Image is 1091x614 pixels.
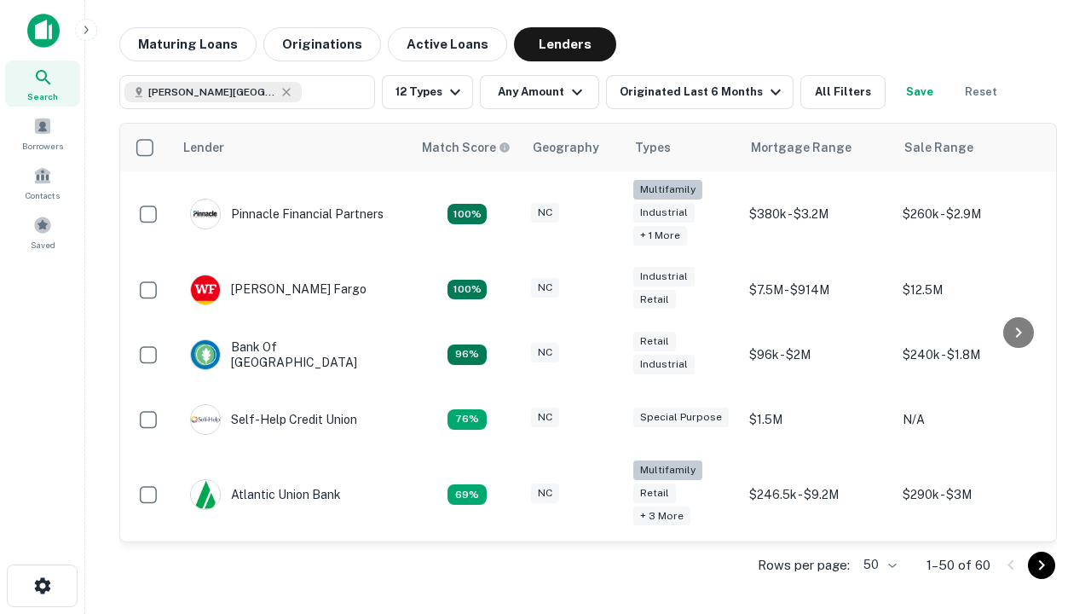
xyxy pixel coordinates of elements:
span: Borrowers [22,139,63,153]
button: Lenders [514,27,616,61]
button: 12 Types [382,75,473,109]
div: NC [531,408,559,427]
p: Rows per page: [758,555,850,576]
a: Contacts [5,159,80,206]
div: Matching Properties: 11, hasApolloMatch: undefined [447,409,487,430]
div: Lender [183,137,224,158]
div: Originated Last 6 Months [620,82,786,102]
img: picture [191,480,220,509]
button: Go to next page [1028,552,1055,579]
div: Capitalize uses an advanced AI algorithm to match your search with the best lender. The match sco... [422,138,511,157]
th: Geography [522,124,625,171]
div: 50 [857,553,899,577]
th: Lender [173,124,412,171]
div: Geography [533,137,599,158]
div: NC [531,203,559,223]
div: Matching Properties: 14, hasApolloMatch: undefined [447,345,487,365]
a: Borrowers [5,110,80,156]
div: Pinnacle Financial Partners [190,199,384,229]
td: N/A [894,387,1048,452]
div: Matching Properties: 15, hasApolloMatch: undefined [447,280,487,300]
span: [PERSON_NAME][GEOGRAPHIC_DATA], [GEOGRAPHIC_DATA] [148,84,276,100]
div: Matching Properties: 26, hasApolloMatch: undefined [447,204,487,224]
div: Atlantic Union Bank [190,479,341,510]
div: Mortgage Range [751,137,851,158]
button: Any Amount [480,75,599,109]
div: NC [531,343,559,362]
td: $12.5M [894,258,1048,322]
button: Active Loans [388,27,507,61]
td: $96k - $2M [741,322,894,387]
span: Search [27,90,58,103]
div: Self-help Credit Union [190,404,357,435]
img: picture [191,200,220,229]
h6: Match Score [422,138,507,157]
button: Save your search to get updates of matches that match your search criteria. [892,75,947,109]
img: picture [191,340,220,369]
button: Originated Last 6 Months [606,75,794,109]
div: Industrial [633,203,695,223]
div: Multifamily [633,460,702,480]
th: Capitalize uses an advanced AI algorithm to match your search with the best lender. The match sco... [412,124,522,171]
th: Types [625,124,741,171]
div: + 3 more [633,507,690,526]
img: picture [191,275,220,304]
div: Industrial [633,355,695,374]
td: $246.5k - $9.2M [741,452,894,538]
div: Retail [633,484,676,503]
span: Saved [31,238,55,252]
img: picture [191,405,220,434]
div: [PERSON_NAME] Fargo [190,275,367,305]
div: + 1 more [633,226,687,246]
button: Originations [263,27,381,61]
div: Multifamily [633,180,702,200]
th: Sale Range [894,124,1048,171]
div: Industrial [633,267,695,287]
button: Maturing Loans [119,27,257,61]
div: Special Purpose [633,408,729,427]
div: NC [531,278,559,298]
td: $7.5M - $914M [741,258,894,322]
button: Reset [954,75,1008,109]
td: $240k - $1.8M [894,322,1048,387]
a: Saved [5,209,80,255]
th: Mortgage Range [741,124,894,171]
button: All Filters [800,75,886,109]
img: capitalize-icon.png [27,14,60,48]
iframe: Chat Widget [1006,478,1091,559]
div: Matching Properties: 10, hasApolloMatch: undefined [447,484,487,505]
div: Bank Of [GEOGRAPHIC_DATA] [190,339,395,370]
div: Sale Range [904,137,973,158]
div: NC [531,484,559,503]
td: $290k - $3M [894,452,1048,538]
td: $1.5M [741,387,894,452]
span: Contacts [26,188,60,202]
p: 1–50 of 60 [926,555,990,576]
div: Types [635,137,671,158]
td: $380k - $3.2M [741,171,894,258]
td: $260k - $2.9M [894,171,1048,258]
div: Retail [633,290,676,310]
a: Search [5,61,80,107]
div: Retail [633,332,676,351]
